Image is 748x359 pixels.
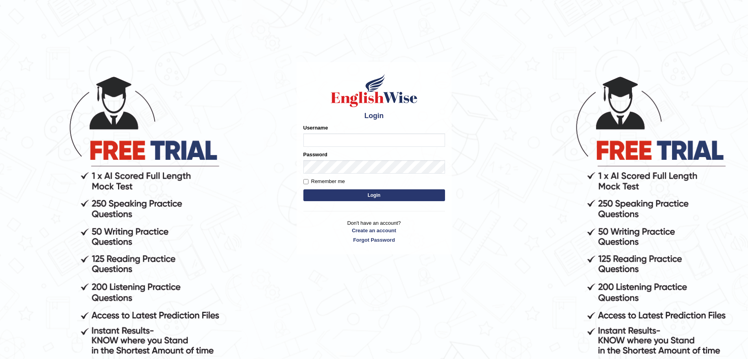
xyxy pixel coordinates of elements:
a: Forgot Password [303,236,445,244]
input: Remember me [303,179,308,184]
h4: Login [303,112,445,120]
label: Remember me [303,178,345,185]
button: Login [303,189,445,201]
p: Don't have an account? [303,219,445,244]
label: Username [303,124,328,131]
img: Logo of English Wise sign in for intelligent practice with AI [329,73,419,108]
label: Password [303,151,327,158]
a: Create an account [303,227,445,234]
